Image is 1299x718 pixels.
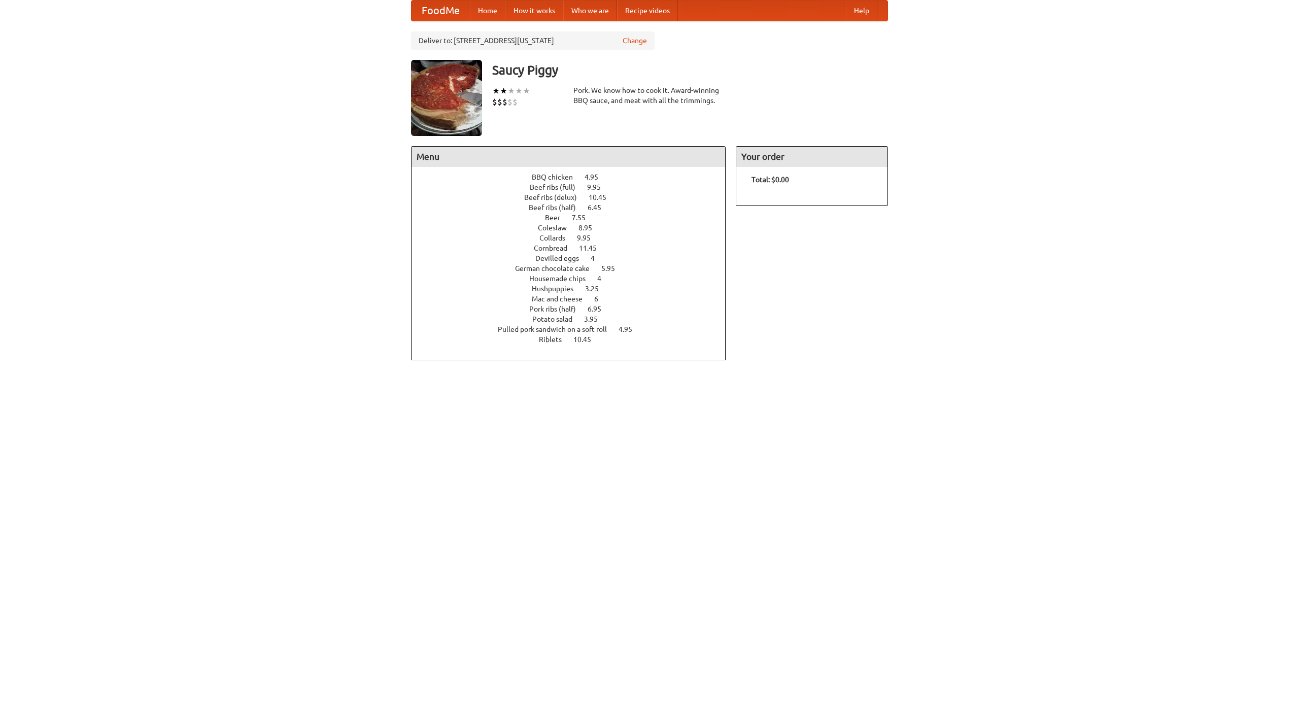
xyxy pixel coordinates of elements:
span: Beer [545,214,570,222]
a: Collards 9.95 [539,234,609,242]
span: Beef ribs (full) [530,183,586,191]
li: ★ [515,85,523,96]
span: Devilled eggs [535,254,589,262]
span: 4.95 [619,325,642,333]
a: Coleslaw 8.95 [538,224,611,232]
a: Housemade chips 4 [529,275,620,283]
span: Housemade chips [529,275,596,283]
span: Beef ribs (half) [529,203,586,212]
img: angular.jpg [411,60,482,136]
a: Pork ribs (half) 6.95 [529,305,620,313]
a: Beer 7.55 [545,214,604,222]
div: Pork. We know how to cook it. Award-winning BBQ sauce, and meat with all the trimmings. [573,85,726,106]
li: $ [512,96,518,108]
li: $ [502,96,507,108]
span: Beef ribs (delux) [524,193,587,201]
b: Total: $0.00 [751,176,789,184]
span: 4 [597,275,611,283]
a: BBQ chicken 4.95 [532,173,617,181]
a: Cornbread 11.45 [534,244,616,252]
span: 5.95 [601,264,625,272]
li: $ [497,96,502,108]
li: $ [492,96,497,108]
span: 8.95 [578,224,602,232]
span: 3.25 [585,285,609,293]
span: 6.95 [588,305,611,313]
li: ★ [523,85,530,96]
span: Pork ribs (half) [529,305,586,313]
a: Who we are [563,1,617,21]
a: Help [846,1,877,21]
h4: Menu [412,147,725,167]
span: Coleslaw [538,224,577,232]
a: Pulled pork sandwich on a soft roll 4.95 [498,325,651,333]
span: 4 [591,254,605,262]
a: How it works [505,1,563,21]
span: Hushpuppies [532,285,584,293]
a: Change [623,36,647,46]
a: Mac and cheese 6 [532,295,617,303]
a: Devilled eggs 4 [535,254,613,262]
li: $ [507,96,512,108]
a: Home [470,1,505,21]
li: ★ [492,85,500,96]
h4: Your order [736,147,887,167]
span: Cornbread [534,244,577,252]
span: 4.95 [585,173,608,181]
span: 7.55 [572,214,596,222]
li: ★ [507,85,515,96]
span: 10.45 [589,193,617,201]
span: 11.45 [579,244,607,252]
div: Deliver to: [STREET_ADDRESS][US_STATE] [411,31,655,50]
span: Collards [539,234,575,242]
a: FoodMe [412,1,470,21]
span: 10.45 [573,335,601,344]
span: Riblets [539,335,572,344]
a: German chocolate cake 5.95 [515,264,634,272]
span: Potato salad [532,315,583,323]
span: 9.95 [587,183,611,191]
span: 6 [594,295,608,303]
span: 3.95 [584,315,608,323]
a: Recipe videos [617,1,678,21]
a: Beef ribs (delux) 10.45 [524,193,625,201]
a: Riblets 10.45 [539,335,610,344]
span: German chocolate cake [515,264,600,272]
li: ★ [500,85,507,96]
span: 9.95 [577,234,601,242]
span: Mac and cheese [532,295,593,303]
h3: Saucy Piggy [492,60,888,80]
span: Pulled pork sandwich on a soft roll [498,325,617,333]
span: BBQ chicken [532,173,583,181]
a: Beef ribs (half) 6.45 [529,203,620,212]
a: Hushpuppies 3.25 [532,285,618,293]
a: Potato salad 3.95 [532,315,617,323]
a: Beef ribs (full) 9.95 [530,183,620,191]
span: 6.45 [588,203,611,212]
